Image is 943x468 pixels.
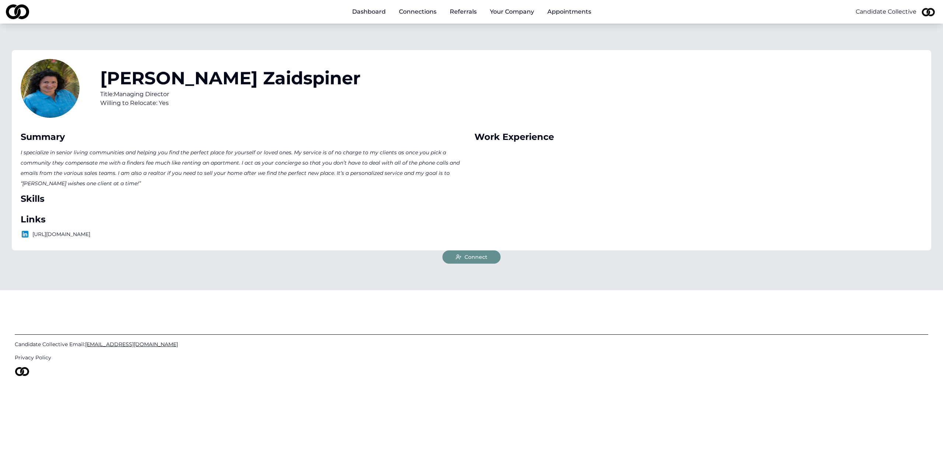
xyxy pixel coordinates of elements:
a: Candidate Collective Email:[EMAIL_ADDRESS][DOMAIN_NAME] [15,341,928,348]
p: I specialize in senior living communities and helping you find the perfect place for yourself or ... [21,147,469,189]
div: Willing to Relocate: Yes [100,99,361,108]
a: Privacy Policy [15,354,928,361]
a: Appointments [541,4,597,19]
img: logo [21,230,29,239]
nav: Main [346,4,597,19]
img: logo [6,4,29,19]
a: Referrals [444,4,483,19]
a: Connections [393,4,442,19]
div: Work Experience [474,131,922,143]
h1: [PERSON_NAME] Zaidspiner [100,69,361,87]
button: Your Company [484,4,540,19]
button: Connect [442,250,501,264]
span: [EMAIL_ADDRESS][DOMAIN_NAME] [85,341,178,348]
img: logo [15,367,29,376]
img: 05a4a188-fe2d-4077-90f1-cea053e115b0-IMG_5876-profile_picture.jpeg [21,59,80,118]
div: Links [21,214,469,225]
img: 126d1970-4131-4eca-9e04-994076d8ae71-2-profile_picture.jpeg [919,3,937,21]
span: Connect [465,253,487,261]
div: Skills [21,193,469,205]
a: Dashboard [346,4,392,19]
div: Title: Managing Director [100,90,361,99]
p: [URL][DOMAIN_NAME] [21,230,469,239]
button: Candidate Collective [856,7,916,16]
div: Summary [21,131,469,143]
